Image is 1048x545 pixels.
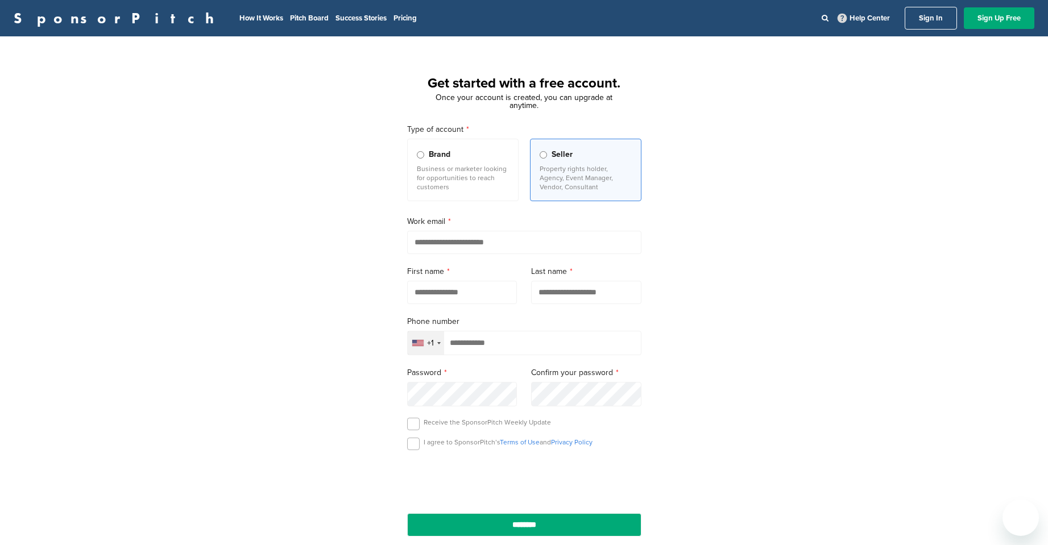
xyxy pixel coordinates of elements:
[335,14,387,23] a: Success Stories
[1003,500,1039,536] iframe: Button to launch messaging window
[551,438,593,446] a: Privacy Policy
[905,7,957,30] a: Sign In
[417,151,424,159] input: Brand Business or marketer looking for opportunities to reach customers
[540,164,632,192] p: Property rights holder, Agency, Event Manager, Vendor, Consultant
[427,339,434,347] div: +1
[552,148,573,161] span: Seller
[407,367,517,379] label: Password
[407,265,517,278] label: First name
[393,14,417,23] a: Pricing
[835,11,892,25] a: Help Center
[424,438,593,447] p: I agree to SponsorPitch’s and
[436,93,612,110] span: Once your account is created, you can upgrade at anytime.
[459,463,589,497] iframe: reCAPTCHA
[407,123,641,136] label: Type of account
[531,265,641,278] label: Last name
[964,7,1034,29] a: Sign Up Free
[424,418,551,427] p: Receive the SponsorPitch Weekly Update
[239,14,283,23] a: How It Works
[407,215,641,228] label: Work email
[408,331,444,355] div: Selected country
[417,164,509,192] p: Business or marketer looking for opportunities to reach customers
[290,14,329,23] a: Pitch Board
[540,151,547,159] input: Seller Property rights holder, Agency, Event Manager, Vendor, Consultant
[531,367,641,379] label: Confirm your password
[407,315,641,328] label: Phone number
[393,73,655,94] h1: Get started with a free account.
[500,438,540,446] a: Terms of Use
[14,11,221,26] a: SponsorPitch
[429,148,450,161] span: Brand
